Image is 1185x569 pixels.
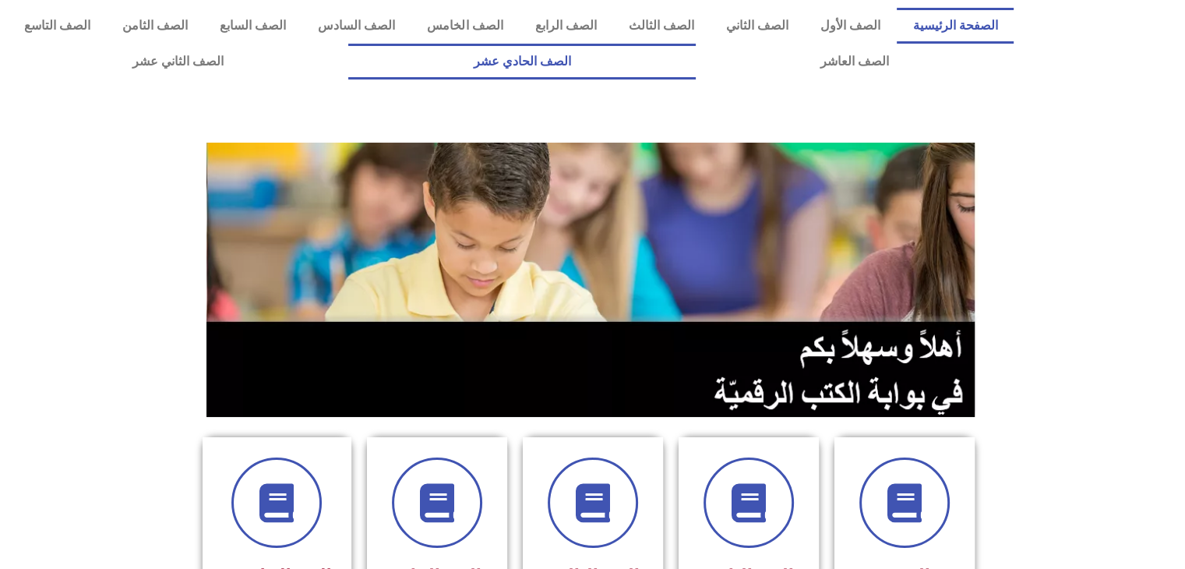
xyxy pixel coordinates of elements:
[897,8,1014,44] a: الصفحة الرئيسية
[106,8,203,44] a: الصف الثامن
[348,44,695,80] a: الصف الحادي عشر
[203,8,302,44] a: الصف السابع
[8,44,348,80] a: الصف الثاني عشر
[302,8,411,44] a: الصف السادس
[8,8,106,44] a: الصف التاسع
[696,44,1014,80] a: الصف العاشر
[519,8,612,44] a: الصف الرابع
[710,8,804,44] a: الصف الثاني
[411,8,519,44] a: الصف الخامس
[805,8,897,44] a: الصف الأول
[612,8,710,44] a: الصف الثالث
